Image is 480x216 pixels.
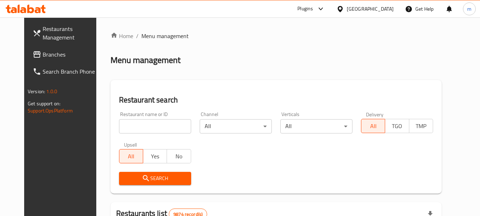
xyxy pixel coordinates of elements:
[124,142,137,147] label: Upsell
[28,99,60,108] span: Get support on:
[467,5,471,13] span: m
[43,50,99,59] span: Branches
[361,119,385,133] button: All
[125,174,185,183] span: Search
[110,32,133,40] a: Home
[46,87,57,96] span: 1.0.0
[110,32,442,40] nav: breadcrumb
[280,119,352,133] div: All
[27,46,104,63] a: Branches
[143,149,167,163] button: Yes
[119,119,191,133] input: Search for restaurant name or ID..
[200,119,272,133] div: All
[119,172,191,185] button: Search
[28,106,73,115] a: Support.OpsPlatform
[364,121,382,131] span: All
[146,151,164,162] span: Yes
[385,119,409,133] button: TGO
[28,87,45,96] span: Version:
[141,32,189,40] span: Menu management
[297,5,313,13] div: Plugins
[27,20,104,46] a: Restaurants Management
[412,121,430,131] span: TMP
[388,121,406,131] span: TGO
[43,67,99,76] span: Search Branch Phone
[110,54,180,66] h2: Menu management
[119,149,143,163] button: All
[122,151,140,162] span: All
[366,112,384,117] label: Delivery
[347,5,394,13] div: [GEOGRAPHIC_DATA]
[167,149,191,163] button: No
[27,63,104,80] a: Search Branch Phone
[170,151,188,162] span: No
[136,32,139,40] li: /
[43,25,99,42] span: Restaurants Management
[409,119,433,133] button: TMP
[119,95,433,105] h2: Restaurant search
